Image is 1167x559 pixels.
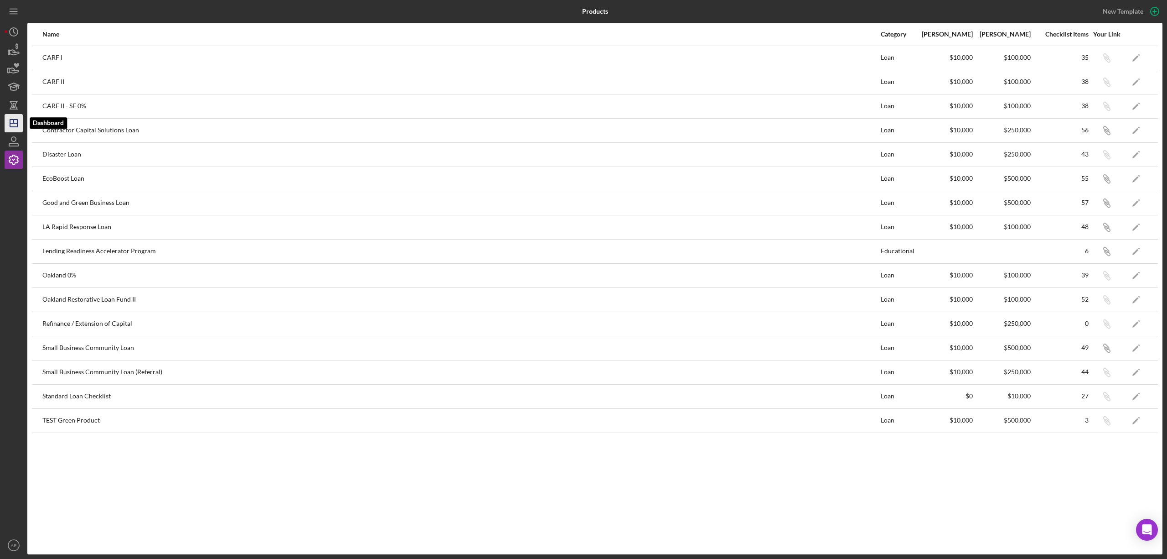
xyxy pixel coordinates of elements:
[974,78,1031,85] div: $100,000
[974,175,1031,182] div: $500,000
[916,392,973,400] div: $0
[582,8,608,15] b: Products
[42,119,880,142] div: Contractor Capital Solutions Loan
[916,78,973,85] div: $10,000
[42,337,880,360] div: Small Business Community Loan
[881,95,915,118] div: Loan
[1032,417,1089,424] div: 3
[881,337,915,360] div: Loan
[1032,102,1089,110] div: 38
[1032,151,1089,158] div: 43
[42,361,880,384] div: Small Business Community Loan (Referral)
[42,47,880,69] div: CARF I
[881,216,915,239] div: Loan
[916,296,973,303] div: $10,000
[916,344,973,351] div: $10,000
[881,409,915,432] div: Loan
[42,385,880,408] div: Standard Loan Checklist
[881,361,915,384] div: Loan
[916,223,973,230] div: $10,000
[974,102,1031,110] div: $100,000
[974,223,1031,230] div: $100,000
[881,167,915,190] div: Loan
[1032,31,1089,38] div: Checklist Items
[42,264,880,287] div: Oakland 0%
[1032,296,1089,303] div: 52
[916,54,973,61] div: $10,000
[42,192,880,214] div: Good and Green Business Loan
[42,31,880,38] div: Name
[1032,126,1089,134] div: 56
[974,199,1031,206] div: $500,000
[881,313,915,335] div: Loan
[881,143,915,166] div: Loan
[1032,392,1089,400] div: 27
[916,417,973,424] div: $10,000
[1103,5,1143,18] div: New Template
[881,31,915,38] div: Category
[42,216,880,239] div: LA Rapid Response Loan
[974,272,1031,279] div: $100,000
[916,368,973,376] div: $10,000
[1032,223,1089,230] div: 48
[916,151,973,158] div: $10,000
[974,320,1031,327] div: $250,000
[916,31,973,38] div: [PERSON_NAME]
[42,167,880,190] div: EcoBoost Loan
[881,192,915,214] div: Loan
[881,264,915,287] div: Loan
[974,54,1031,61] div: $100,000
[42,288,880,311] div: Oakland Restorative Loan Fund II
[1032,344,1089,351] div: 49
[42,409,880,432] div: TEST Green Product
[881,240,915,263] div: Educational
[974,31,1031,38] div: [PERSON_NAME]
[1090,31,1124,38] div: Your Link
[974,126,1031,134] div: $250,000
[916,199,973,206] div: $10,000
[881,71,915,94] div: Loan
[42,71,880,94] div: CARF II
[974,344,1031,351] div: $500,000
[916,320,973,327] div: $10,000
[1032,78,1089,85] div: 38
[1032,199,1089,206] div: 57
[1032,272,1089,279] div: 39
[916,126,973,134] div: $10,000
[11,543,17,548] text: AE
[916,102,973,110] div: $10,000
[1032,54,1089,61] div: 35
[1032,368,1089,376] div: 44
[916,272,973,279] div: $10,000
[881,385,915,408] div: Loan
[974,151,1031,158] div: $250,000
[42,95,880,118] div: CARF II - SF 0%
[1032,320,1089,327] div: 0
[5,536,23,554] button: AE
[881,119,915,142] div: Loan
[974,296,1031,303] div: $100,000
[1097,5,1162,18] button: New Template
[974,392,1031,400] div: $10,000
[974,368,1031,376] div: $250,000
[881,47,915,69] div: Loan
[881,288,915,311] div: Loan
[1136,519,1158,541] div: Open Intercom Messenger
[1032,247,1089,255] div: 6
[42,313,880,335] div: Refinance / Extension of Capital
[916,175,973,182] div: $10,000
[42,240,880,263] div: Lending Readiness Accelerator Program
[974,417,1031,424] div: $500,000
[1032,175,1089,182] div: 55
[42,143,880,166] div: Disaster Loan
